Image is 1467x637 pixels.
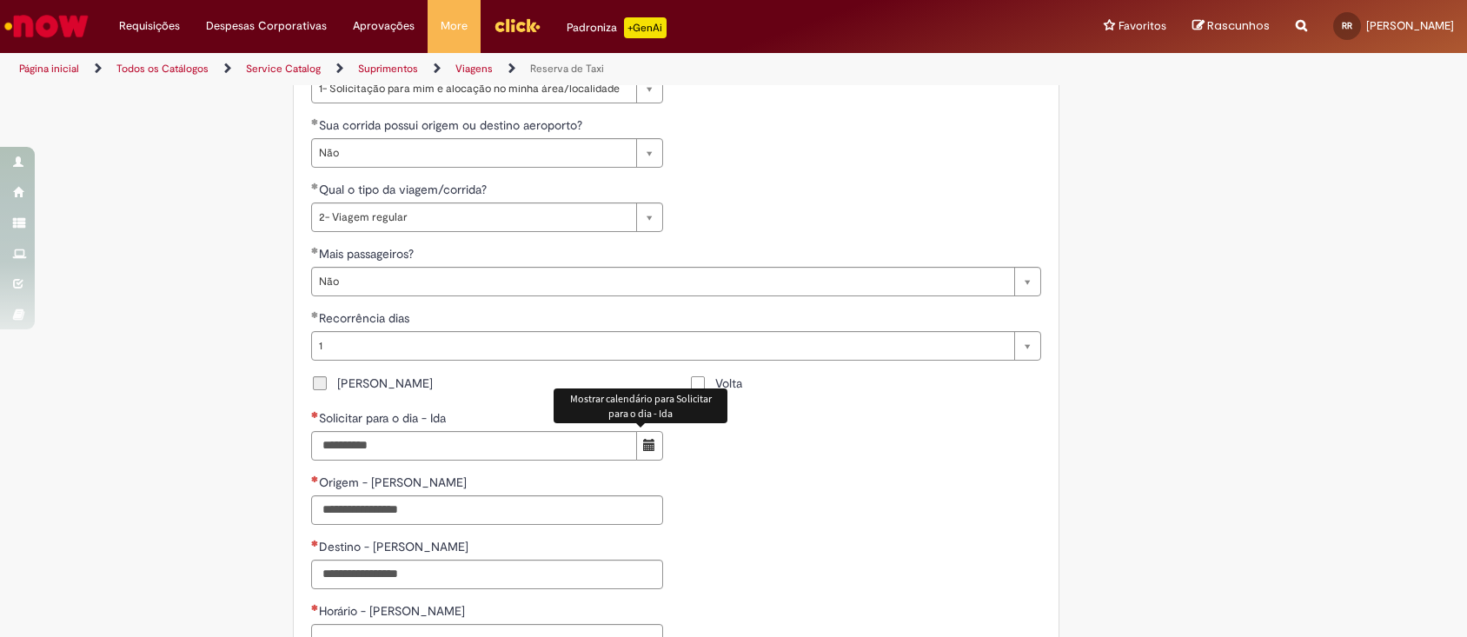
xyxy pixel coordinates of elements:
[319,139,627,167] span: Não
[311,560,663,589] input: Destino - Ida
[19,62,79,76] a: Página inicial
[319,117,586,133] span: Sua corrida possui origem ou destino aeroporto?
[1192,18,1270,35] a: Rascunhos
[319,332,1006,360] span: 1
[311,431,637,461] input: Solicitar para o dia - Ida
[319,310,413,326] span: Recorrência dias
[624,17,667,38] p: +GenAi
[1119,17,1166,35] span: Favoritos
[530,62,604,76] a: Reserva de Taxi
[494,12,541,38] img: click_logo_yellow_360x200.png
[319,474,470,490] span: Origem - [PERSON_NAME]
[311,411,319,418] span: Necessários
[1342,20,1352,31] span: RR
[319,410,449,426] span: Solicitar para o dia - Ida
[319,182,490,197] span: Qual o tipo da viagem/corrida?
[554,388,727,423] div: Mostrar calendário para Solicitar para o dia - Ida
[311,495,663,525] input: Origem - Ida
[319,268,1006,295] span: Não
[311,604,319,611] span: Necessários
[319,246,417,262] span: Mais passageiros?
[311,247,319,254] span: Obrigatório Preenchido
[567,17,667,38] div: Padroniza
[116,62,209,76] a: Todos os Catálogos
[1207,17,1270,34] span: Rascunhos
[2,9,91,43] img: ServiceNow
[441,17,468,35] span: More
[455,62,493,76] a: Viagens
[319,203,627,231] span: 2- Viagem regular
[119,17,180,35] span: Requisições
[311,311,319,318] span: Obrigatório Preenchido
[715,375,742,392] span: Volta
[319,603,468,619] span: Horário - [PERSON_NAME]
[337,375,433,392] span: [PERSON_NAME]
[311,118,319,125] span: Obrigatório Preenchido
[353,17,415,35] span: Aprovações
[311,540,319,547] span: Necessários
[311,182,319,189] span: Obrigatório Preenchido
[319,539,472,554] span: Destino - [PERSON_NAME]
[246,62,321,76] a: Service Catalog
[636,431,663,461] button: Mostrar calendário para Solicitar para o dia - Ida
[358,62,418,76] a: Suprimentos
[311,475,319,482] span: Necessários
[319,75,627,103] span: 1- Solicitação para mim e alocação no minha área/localidade
[13,53,965,85] ul: Trilhas de página
[1366,18,1454,33] span: [PERSON_NAME]
[206,17,327,35] span: Despesas Corporativas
